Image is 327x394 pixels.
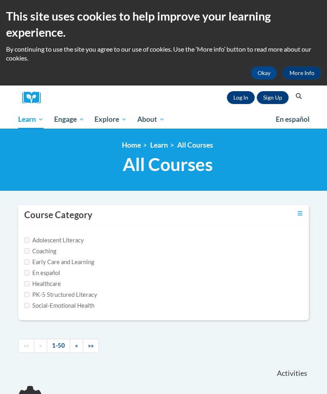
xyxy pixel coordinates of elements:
[70,339,83,353] a: Next
[39,342,42,349] span: «
[24,238,29,243] input: Checkbox for Options
[24,292,29,297] input: Checkbox for Options
[23,342,29,349] span: ««
[12,110,315,129] div: Main menu
[123,154,213,175] span: All Courses
[22,92,46,104] img: Logo brand
[276,115,310,123] span: En español
[24,259,29,265] input: Checkbox for Options
[24,209,92,221] h3: Course Category
[177,141,213,149] a: All Courses
[24,270,29,275] input: Checkbox for Options
[24,269,60,277] label: En español
[24,279,61,288] label: Healthcare
[122,141,141,149] a: Home
[75,342,78,349] span: »
[257,91,289,104] a: Register
[24,301,94,310] label: Social-Emotional Health
[24,303,29,308] input: Checkbox for Options
[34,339,47,353] a: Previous
[13,110,49,129] a: Learn
[298,209,303,218] a: Toggle collapse
[137,115,165,124] span: About
[88,342,94,349] span: »»
[270,111,315,128] a: En español
[24,236,84,245] label: Adolescent Literacy
[24,248,29,254] input: Checkbox for Options
[6,8,321,41] h2: This site uses cookies to help improve your learning experience.
[54,115,84,124] span: Engage
[251,67,277,79] button: Okay
[293,92,305,101] button: Search
[22,92,46,104] a: Cox Campus
[89,110,132,129] a: Explore
[24,281,29,286] input: Checkbox for Options
[24,290,97,299] label: PK-5 Structured Literacy
[94,115,127,124] span: Explore
[24,258,94,267] label: Early Care and Learning
[150,141,168,149] a: Learn
[18,115,44,124] span: Learn
[227,91,255,104] a: Log In
[83,339,99,353] a: End
[47,339,70,353] a: 1-50
[6,45,321,63] p: By continuing to use the site you agree to our use of cookies. Use the ‘More info’ button to read...
[18,339,34,353] a: Begining
[24,247,56,256] label: Coaching
[49,110,90,129] a: Engage
[283,67,321,79] a: More Info
[277,369,307,378] span: Activities
[132,110,170,129] a: About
